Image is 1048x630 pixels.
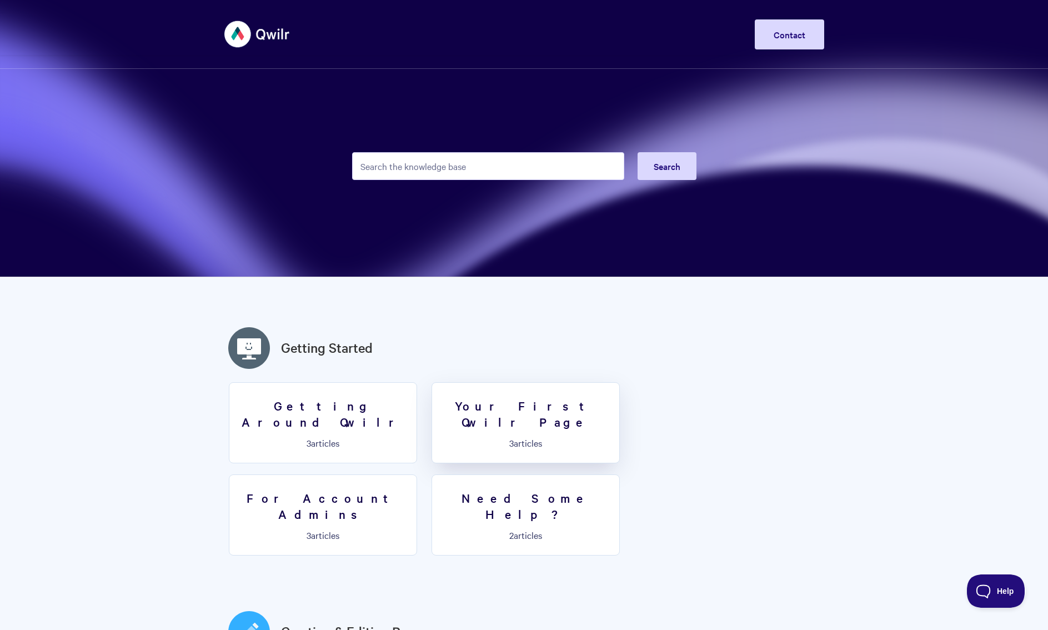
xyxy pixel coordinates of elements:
img: Qwilr Help Center [224,13,290,55]
a: Your First Qwilr Page 3articles [432,382,620,463]
h3: Your First Qwilr Page [439,398,613,429]
a: Need Some Help? 2articles [432,474,620,556]
p: articles [236,438,410,448]
span: 3 [509,437,514,449]
span: 2 [509,529,514,541]
p: articles [236,530,410,540]
iframe: Toggle Customer Support [967,574,1026,608]
a: Getting Around Qwilr 3articles [229,382,417,463]
input: Search the knowledge base [352,152,624,180]
span: 3 [307,437,311,449]
h3: Getting Around Qwilr [236,398,410,429]
button: Search [638,152,696,180]
h3: Need Some Help? [439,490,613,522]
span: 3 [307,529,311,541]
p: articles [439,530,613,540]
h3: For Account Admins [236,490,410,522]
a: Getting Started [281,338,373,358]
span: Search [654,160,680,172]
p: articles [439,438,613,448]
a: For Account Admins 3articles [229,474,417,556]
a: Contact [755,19,824,49]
